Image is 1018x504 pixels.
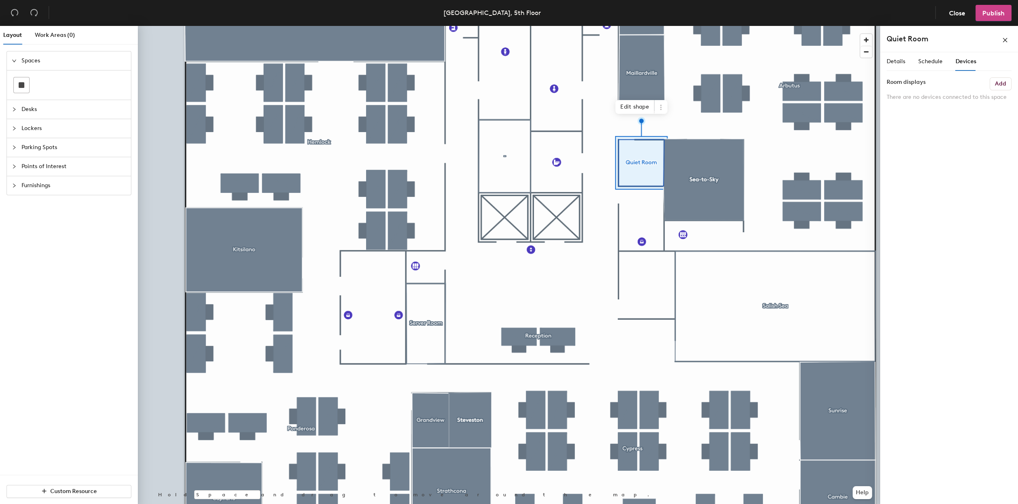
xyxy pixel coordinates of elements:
span: Spaces [21,51,126,70]
span: Devices [956,58,976,65]
span: collapsed [12,183,17,188]
span: Close [949,9,965,17]
span: Custom Resource [50,488,97,495]
span: Schedule [918,58,943,65]
p: There are no devices connected to this space [887,94,1012,101]
div: [GEOGRAPHIC_DATA], 5th Floor [444,8,541,18]
h6: Add [995,81,1006,87]
span: Furnishings [21,176,126,195]
span: collapsed [12,107,17,112]
span: Layout [3,32,22,38]
button: Redo (⌘ + ⇧ + Z) [26,5,42,21]
span: undo [11,9,19,17]
span: collapsed [12,164,17,169]
button: Close [942,5,972,21]
span: Work Areas (0) [35,32,75,38]
span: Publish [982,9,1005,17]
span: Details [887,58,905,65]
span: Points of Interest [21,157,126,176]
h4: Quiet Room [887,34,928,44]
span: expanded [12,58,17,63]
span: Edit shape [615,100,654,114]
span: collapsed [12,126,17,131]
span: Lockers [21,119,126,138]
span: collapsed [12,145,17,150]
button: Help [853,486,872,499]
button: Add [990,77,1012,90]
span: Parking Spots [21,138,126,157]
button: Custom Resource [6,485,131,498]
button: Publish [975,5,1012,21]
label: Room displays [887,77,926,87]
span: close [1002,37,1008,43]
button: Undo (⌘ + Z) [6,5,23,21]
span: Desks [21,100,126,119]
